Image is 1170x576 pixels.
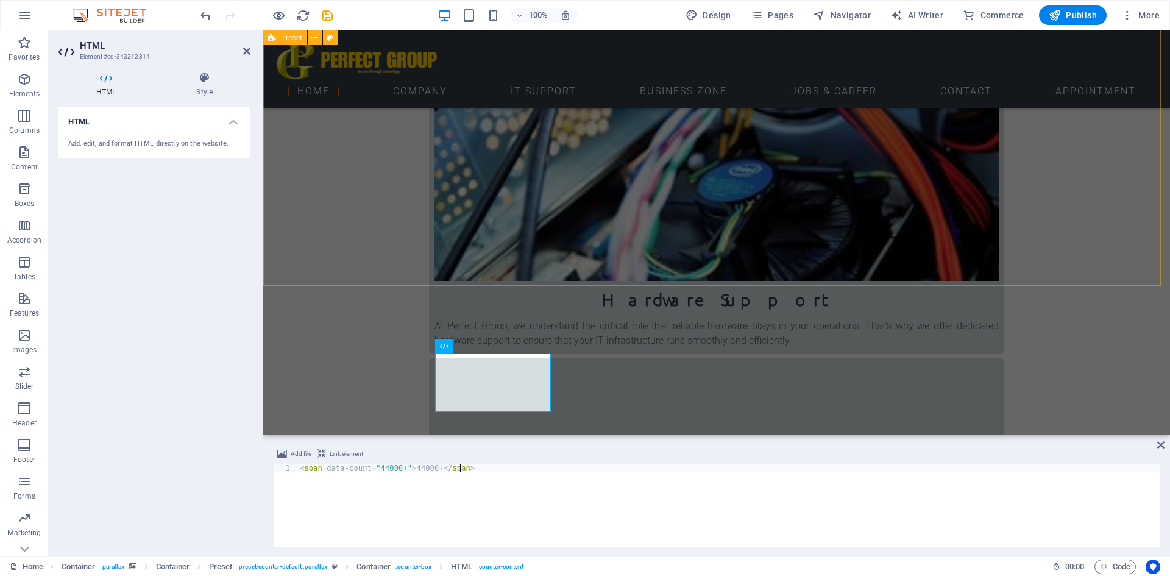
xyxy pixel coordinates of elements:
i: On resize automatically adjust zoom level to fit chosen device. [560,10,571,21]
span: More [1121,9,1160,21]
button: Add file [275,447,313,461]
i: This element contains a background [129,563,136,570]
button: Publish [1039,5,1107,25]
h4: HTML [58,72,158,98]
h4: Style [158,72,250,98]
span: Click to select. Double-click to edit [356,560,391,574]
button: undo [198,8,213,23]
button: Design [681,5,736,25]
button: 100% [510,8,553,23]
h6: 100% [528,8,548,23]
p: Accordion [7,235,41,245]
p: Content [11,162,38,172]
p: Footer [13,455,35,464]
span: Preset [281,34,302,41]
i: This element is a customizable preset [332,563,338,570]
span: . preset-counter-default .parallax [237,560,327,574]
h4: HTML [58,107,250,129]
p: Favorites [9,52,40,62]
button: Link element [316,447,365,461]
span: Click to select. Double-click to edit [156,560,190,574]
button: Click here to leave preview mode and continue editing [271,8,286,23]
div: Design (Ctrl+Alt+Y) [681,5,736,25]
button: reload [296,8,310,23]
span: Pages [751,9,793,21]
button: Commerce [958,5,1029,25]
i: Reload page [296,9,310,23]
p: Images [12,345,37,355]
span: Click to select. Double-click to edit [62,560,96,574]
p: Header [12,418,37,428]
span: Publish [1049,9,1097,21]
span: AI Writer [890,9,943,21]
button: save [320,8,335,23]
i: Save (Ctrl+S) [321,9,335,23]
p: Elements [9,89,40,99]
span: Click to select. Double-click to edit [209,560,233,574]
button: Usercentrics [1146,560,1160,574]
h6: Session time [1052,560,1085,574]
img: Editor Logo [70,8,161,23]
span: . parallax [100,560,124,574]
h2: HTML [80,40,250,51]
p: Slider [15,382,34,391]
nav: breadcrumb [62,560,524,574]
span: . counter-content [477,560,524,574]
h3: Element #ed-343212814 [80,51,226,62]
div: 1 [274,464,298,472]
span: Navigator [813,9,871,21]
button: Pages [746,5,798,25]
i: Undo: Change HTML (Ctrl+Z) [199,9,213,23]
p: Tables [13,272,35,282]
button: More [1116,5,1165,25]
button: Navigator [808,5,876,25]
button: Code [1094,560,1136,574]
span: Code [1100,560,1130,574]
button: AI Writer [885,5,948,25]
span: : [1074,562,1076,571]
p: Features [10,308,39,318]
span: Link element [330,447,363,461]
p: Columns [9,126,40,135]
span: Add file [291,447,311,461]
p: Forms [13,491,35,501]
span: . counter-box [395,560,431,574]
p: Marketing [7,528,41,538]
span: 00 00 [1065,560,1084,574]
p: Boxes [15,199,35,208]
span: Click to select. Double-click to edit [451,560,472,574]
a: Home [10,560,43,574]
span: Design [686,9,731,21]
div: Add, edit, and format HTML directly on the website. [68,139,241,149]
span: Commerce [963,9,1024,21]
